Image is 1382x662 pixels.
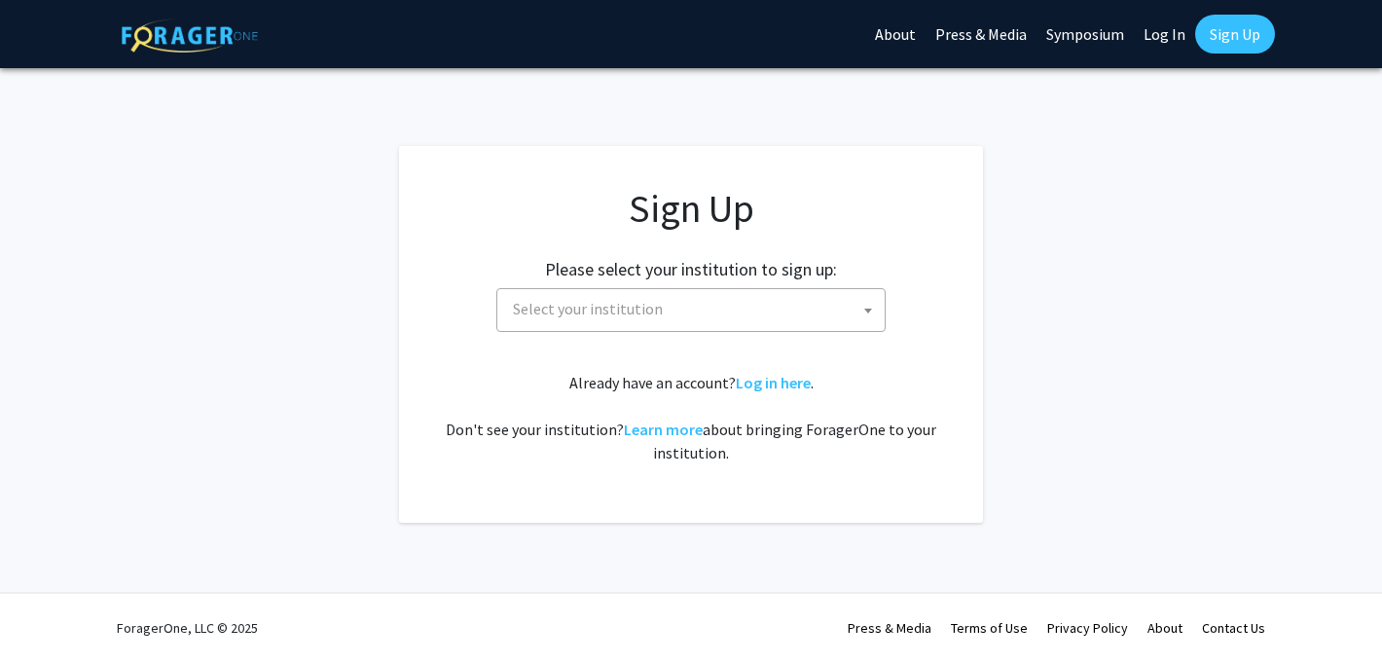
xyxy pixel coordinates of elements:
a: About [1147,619,1182,637]
a: Learn more about bringing ForagerOne to your institution [624,420,703,439]
h2: Please select your institution to sign up: [545,259,837,280]
a: Contact Us [1202,619,1265,637]
a: Privacy Policy [1047,619,1128,637]
span: Select your institution [505,289,885,329]
h1: Sign Up [438,185,944,232]
div: ForagerOne, LLC © 2025 [117,594,258,662]
a: Press & Media [848,619,931,637]
span: Select your institution [496,288,886,332]
a: Log in here [736,373,811,392]
a: Sign Up [1195,15,1275,54]
img: ForagerOne Logo [122,18,258,53]
a: Terms of Use [951,619,1028,637]
div: Already have an account? . Don't see your institution? about bringing ForagerOne to your institut... [438,371,944,464]
span: Select your institution [513,299,663,318]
